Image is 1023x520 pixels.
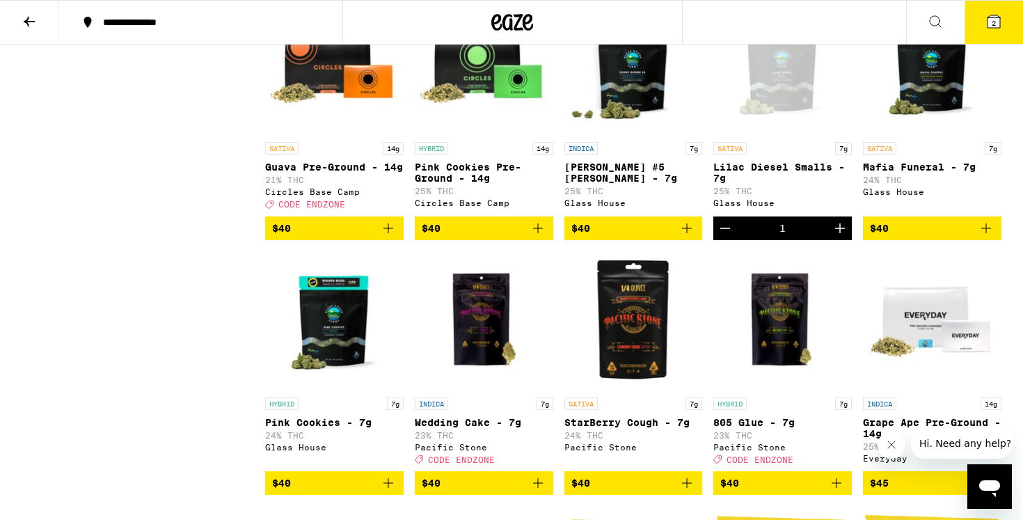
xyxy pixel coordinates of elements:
[828,216,852,240] button: Increment
[415,471,553,495] button: Add to bag
[911,428,1012,459] iframe: Message from company
[272,223,291,234] span: $40
[265,251,404,471] a: Open page for Pink Cookies - 7g from Glass House
[383,142,404,155] p: 14g
[720,478,739,489] span: $40
[863,442,1001,451] p: 25% THC
[387,397,404,410] p: 7g
[415,161,553,184] p: Pink Cookies Pre-Ground - 14g
[415,198,553,207] div: Circles Base Camp
[863,161,1001,173] p: Mafia Funeral - 7g
[713,142,747,155] p: SATIVA
[564,251,703,471] a: Open page for StarBerry Cough - 7g from Pacific Stone
[992,19,996,27] span: 2
[564,443,703,452] div: Pacific Stone
[713,216,737,240] button: Decrement
[863,175,1001,184] p: 24% THC
[265,161,404,173] p: Guava Pre-Ground - 14g
[863,251,1001,471] a: Open page for Grape Ape Pre-Ground - 14g from Everyday
[571,478,590,489] span: $40
[265,187,404,196] div: Circles Base Camp
[713,198,852,207] div: Glass House
[415,142,448,155] p: HYBRID
[713,443,852,452] div: Pacific Stone
[870,478,889,489] span: $45
[265,216,404,240] button: Add to bag
[537,397,553,410] p: 7g
[863,454,1001,463] div: Everyday
[428,455,495,464] span: CODE ENDZONE
[713,161,852,184] p: Lilac Diesel Smalls - 7g
[713,431,852,440] p: 23% THC
[415,443,553,452] div: Pacific Stone
[415,251,553,471] a: Open page for Wedding Cake - 7g from Pacific Stone
[415,417,553,428] p: Wedding Cake - 7g
[422,478,441,489] span: $40
[278,200,345,210] span: CODE ENDZONE
[965,1,1023,44] button: 2
[415,397,448,410] p: INDICA
[265,175,404,184] p: 21% THC
[564,417,703,428] p: StarBerry Cough - 7g
[713,471,852,495] button: Add to bag
[564,251,703,391] img: Pacific Stone - StarBerry Cough - 7g
[415,187,553,196] p: 25% THC
[564,142,598,155] p: INDICA
[863,471,1001,495] button: Add to bag
[564,216,703,240] button: Add to bag
[981,397,1001,410] p: 14g
[564,397,598,410] p: SATIVA
[265,251,404,391] img: Glass House - Pink Cookies - 7g
[713,251,852,391] img: Pacific Stone - 805 Glue - 7g
[863,251,1001,391] img: Everyday - Grape Ape Pre-Ground - 14g
[863,417,1001,439] p: Grape Ape Pre-Ground - 14g
[878,431,905,459] iframe: Close message
[265,471,404,495] button: Add to bag
[713,187,852,196] p: 25% THC
[265,397,299,410] p: HYBRID
[863,142,896,155] p: SATIVA
[571,223,590,234] span: $40
[713,397,747,410] p: HYBRID
[727,455,793,464] span: CODE ENDZONE
[863,216,1001,240] button: Add to bag
[265,431,404,440] p: 24% THC
[564,431,703,440] p: 24% THC
[564,471,703,495] button: Add to bag
[967,464,1012,509] iframe: Button to launch messaging window
[422,223,441,234] span: $40
[265,443,404,452] div: Glass House
[415,431,553,440] p: 23% THC
[564,161,703,184] p: [PERSON_NAME] #5 [PERSON_NAME] - 7g
[532,142,553,155] p: 14g
[835,142,852,155] p: 7g
[713,417,852,428] p: 805 Glue - 7g
[265,142,299,155] p: SATIVA
[272,478,291,489] span: $40
[835,397,852,410] p: 7g
[415,251,553,391] img: Pacific Stone - Wedding Cake - 7g
[564,198,703,207] div: Glass House
[870,223,889,234] span: $40
[265,417,404,428] p: Pink Cookies - 7g
[985,142,1001,155] p: 7g
[779,223,786,234] div: 1
[685,397,702,410] p: 7g
[685,142,702,155] p: 7g
[713,251,852,471] a: Open page for 805 Glue - 7g from Pacific Stone
[863,397,896,410] p: INDICA
[863,187,1001,196] div: Glass House
[564,187,703,196] p: 25% THC
[415,216,553,240] button: Add to bag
